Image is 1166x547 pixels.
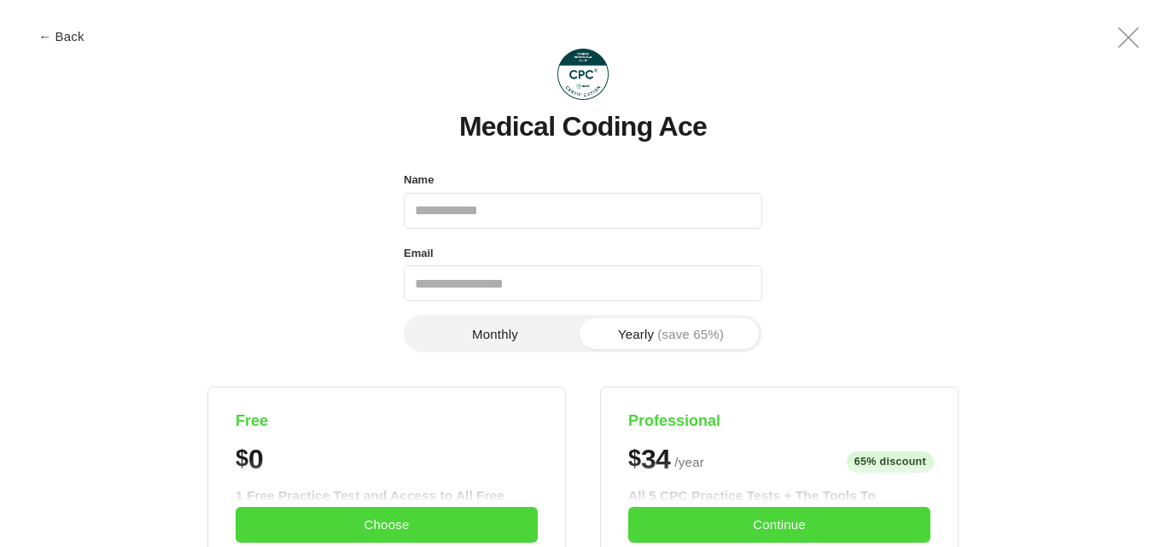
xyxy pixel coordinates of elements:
h4: Free [236,411,538,431]
span: (save 65%) [657,328,724,340]
button: Continue [628,507,930,543]
span: 34 [641,445,670,473]
span: $ [628,445,641,472]
input: Name [404,193,762,229]
button: Choose [236,507,538,543]
label: Email [404,242,434,265]
span: ← [38,30,51,43]
input: Email [404,265,762,301]
button: Monthly [407,318,583,349]
span: $ [236,445,248,472]
span: 0 [248,445,263,473]
h4: Professional [628,411,930,431]
button: ← Back [27,30,96,43]
span: 65% discount [847,451,934,473]
h1: Medical Coding Ace [459,112,707,142]
img: Medical Coding Ace [557,49,609,100]
span: / year [674,452,704,473]
label: Name [404,169,434,191]
button: Yearly(save 65%) [583,318,759,349]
